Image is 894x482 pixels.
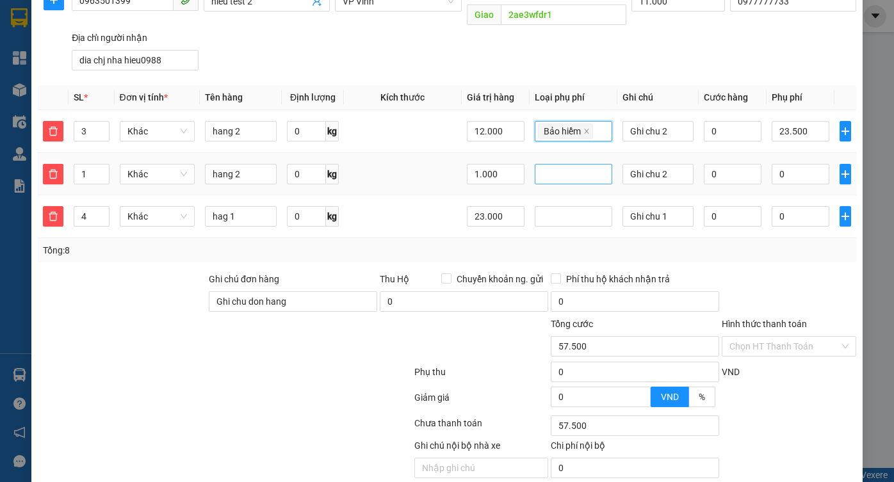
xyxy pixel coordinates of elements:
div: Ghi chú nội bộ nhà xe [414,438,549,458]
span: plus [840,126,850,136]
button: plus [840,206,851,227]
button: delete [43,206,63,227]
span: VND [722,367,740,377]
input: Ghi Chú [622,164,694,184]
span: delete [44,211,63,221]
div: Địa chỉ người nhận [72,31,198,45]
span: Khác [127,207,188,226]
span: kg [326,121,339,141]
span: VND [661,392,679,402]
input: 0 [467,164,524,184]
input: Địa chỉ của người nhận [72,50,198,70]
span: plus [840,211,850,221]
span: % [699,392,705,402]
input: 0 [467,206,524,227]
span: delete [44,169,63,179]
span: Phí thu hộ khách nhận trả [561,272,675,286]
button: delete [43,121,63,141]
label: Ghi chú đơn hàng [209,274,279,284]
span: Bảo hiểm [538,124,593,139]
span: delete [44,126,63,136]
div: Chi phí nội bộ [551,438,719,458]
span: Giá trị hàng [467,92,514,102]
button: plus [840,164,851,184]
span: Thu Hộ [380,274,409,284]
input: VD: Bàn, Ghế [205,164,277,184]
span: Phụ phí [772,92,802,102]
span: Tên hàng [205,92,243,102]
span: Cước hàng [704,92,748,102]
span: plus [840,169,850,179]
span: Chuyển khoản ng. gửi [451,272,548,286]
input: VD: Bàn, Ghế [205,206,277,227]
div: Phụ thu [413,365,550,387]
span: SL [74,92,84,102]
span: kg [326,164,339,184]
div: Chưa thanh toán [413,416,550,438]
span: Đơn vị tính [120,92,168,102]
span: Giao [467,4,501,25]
input: VD: Bàn, Ghế [205,121,277,141]
input: Nhập ghi chú [414,458,549,478]
input: Dọc đường [501,4,626,25]
th: Ghi chú [617,85,699,110]
div: Giảm giá [413,390,550,413]
span: Khác [127,165,188,184]
span: Kích thước [380,92,425,102]
span: close [583,128,590,136]
button: plus [840,121,851,141]
input: Ghi Chú [622,206,694,227]
th: Loại phụ phí [530,85,617,110]
span: Tổng cước [551,319,593,329]
div: Tổng: 8 [43,243,346,257]
input: Ghi chú đơn hàng [209,291,377,312]
span: kg [326,206,339,227]
span: Định lượng [290,92,336,102]
input: 0 [467,121,524,141]
label: Hình thức thanh toán [722,319,807,329]
input: Ghi Chú [622,121,694,141]
span: Bảo hiểm [544,124,581,138]
button: delete [43,164,63,184]
span: Khác [127,122,188,141]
